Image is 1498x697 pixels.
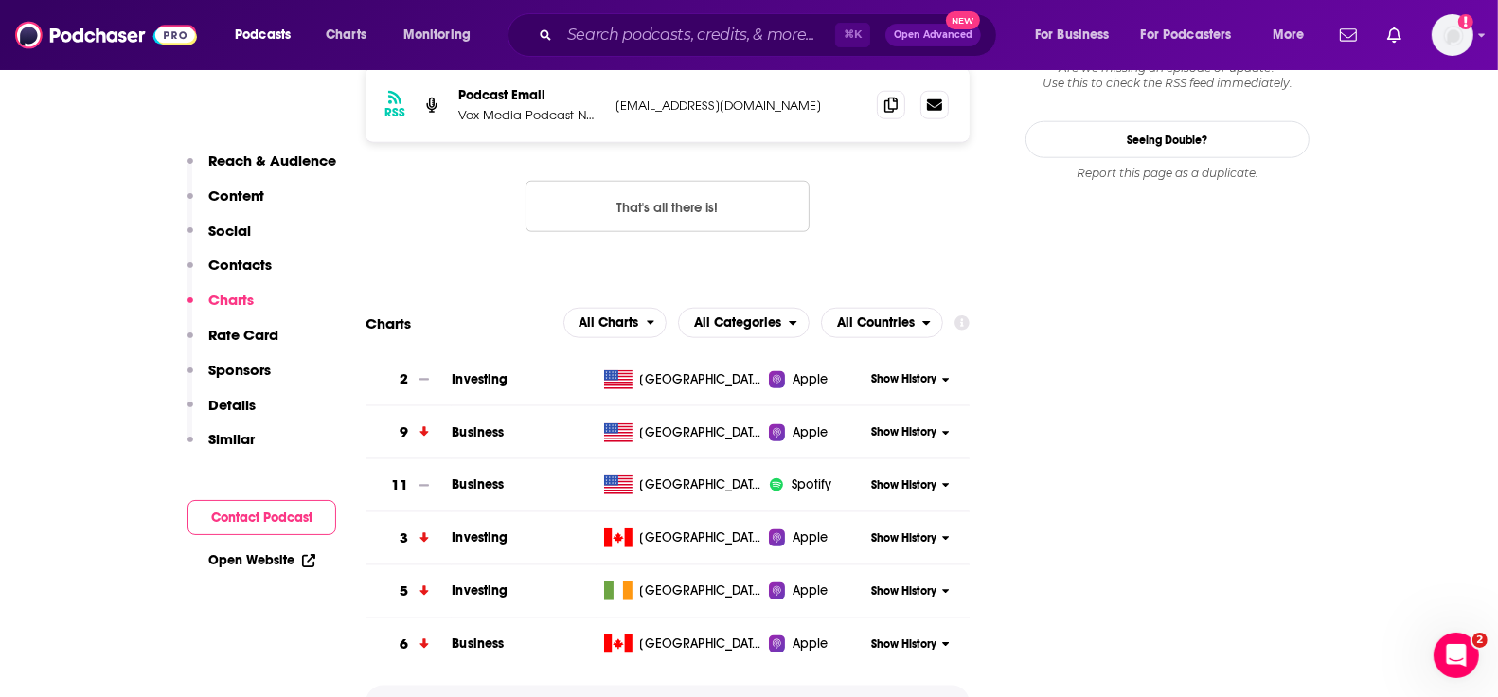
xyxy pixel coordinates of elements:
[326,22,366,48] span: Charts
[400,368,408,390] h3: 2
[452,529,508,545] a: Investing
[865,583,956,599] button: Show History
[1259,20,1329,50] button: open menu
[865,530,956,546] button: Show History
[640,423,763,442] span: United States
[885,24,981,46] button: Open AdvancedNew
[187,187,264,222] button: Content
[452,582,508,599] a: Investing
[837,316,915,330] span: All Countries
[366,406,452,458] a: 9
[187,430,255,465] button: Similar
[1472,633,1488,648] span: 2
[1434,633,1479,678] iframe: Intercom live chat
[187,396,256,431] button: Details
[400,581,408,602] h3: 5
[526,13,1015,57] div: Search podcasts, credits, & more...
[208,152,336,170] p: Reach & Audience
[821,308,943,338] button: open menu
[769,475,865,494] a: iconImageSpotify
[452,371,508,387] a: Investing
[1025,61,1310,91] div: Are we missing an episode or update? Use this to check the RSS feed immediately.
[400,421,408,443] h3: 9
[15,17,197,53] img: Podchaser - Follow, Share and Rate Podcasts
[208,256,272,274] p: Contacts
[208,222,251,240] p: Social
[366,512,452,564] a: 3
[366,565,452,617] a: 5
[793,634,829,653] span: Apple
[1432,14,1473,56] button: Show profile menu
[384,105,405,120] h3: RSS
[1141,22,1232,48] span: For Podcasters
[560,20,835,50] input: Search podcasts, credits, & more...
[313,20,378,50] a: Charts
[187,291,254,326] button: Charts
[458,107,600,123] p: Vox Media Podcast Network
[640,475,763,494] span: United States
[208,361,271,379] p: Sponsors
[580,316,639,330] span: All Charts
[222,20,315,50] button: open menu
[597,634,770,653] a: [GEOGRAPHIC_DATA]
[187,326,278,361] button: Rate Card
[400,527,408,549] h3: 3
[208,552,315,568] a: Open Website
[871,636,936,652] span: Show History
[769,581,865,600] a: Apple
[452,635,504,652] a: Business
[208,396,256,414] p: Details
[615,98,862,114] p: [EMAIL_ADDRESS][DOMAIN_NAME]
[1332,19,1364,51] a: Show notifications dropdown
[865,424,956,440] button: Show History
[769,477,784,492] img: iconImage
[769,528,865,547] a: Apple
[865,636,956,652] button: Show History
[563,308,668,338] button: open menu
[769,634,865,653] a: Apple
[187,500,336,535] button: Contact Podcast
[366,459,452,511] a: 11
[769,370,865,389] a: Apple
[187,361,271,396] button: Sponsors
[208,430,255,448] p: Similar
[366,314,411,332] h2: Charts
[1380,19,1409,51] a: Show notifications dropdown
[946,11,980,29] span: New
[187,222,251,257] button: Social
[793,370,829,389] span: Apple
[458,87,600,103] p: Podcast Email
[208,291,254,309] p: Charts
[208,187,264,205] p: Content
[793,528,829,547] span: Apple
[392,474,408,496] h3: 11
[1025,166,1310,181] div: Report this page as a duplicate.
[452,476,504,492] a: Business
[1129,20,1259,50] button: open menu
[1458,14,1473,29] svg: Add a profile image
[793,581,829,600] span: Apple
[678,308,810,338] button: open menu
[769,423,865,442] a: Apple
[366,618,452,670] a: 6
[390,20,495,50] button: open menu
[597,370,770,389] a: [GEOGRAPHIC_DATA]
[1035,22,1110,48] span: For Business
[235,22,291,48] span: Podcasts
[871,477,936,493] span: Show History
[1022,20,1133,50] button: open menu
[452,424,504,440] a: Business
[694,316,781,330] span: All Categories
[871,371,936,387] span: Show History
[865,477,956,493] button: Show History
[597,528,770,547] a: [GEOGRAPHIC_DATA]
[400,634,408,655] h3: 6
[366,353,452,405] a: 2
[678,308,810,338] h2: Categories
[208,326,278,344] p: Rate Card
